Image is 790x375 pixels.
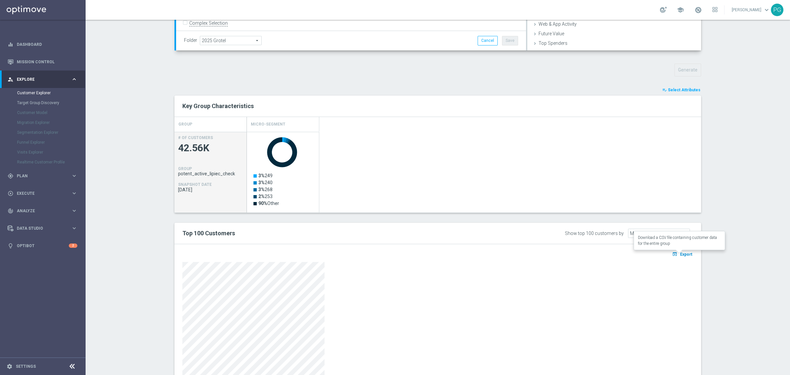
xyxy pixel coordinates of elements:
div: Mission Control [8,53,77,71]
i: open_in_browser [672,251,679,257]
i: done [691,50,696,55]
span: Explore [17,77,71,81]
div: Realtime Customer Profile [17,157,85,167]
text: Other [258,201,279,206]
button: open_in_browser Export [671,250,693,258]
button: Data Studio keyboard_arrow_right [7,226,78,231]
h4: # OF CUSTOMERS [178,135,213,140]
text: 253 [258,194,273,199]
button: track_changes Analyze keyboard_arrow_right [7,208,78,214]
div: Plan [8,173,71,179]
span: Value Segments [539,50,572,55]
div: Migration Explorer [17,118,85,128]
span: Future Value [539,31,564,36]
div: Explore [8,76,71,82]
div: 2 [69,244,77,248]
h4: GROUP [178,119,192,130]
span: Analyze [17,209,71,213]
button: equalizer Dashboard [7,42,78,47]
i: done [691,31,696,36]
i: keyboard_arrow_right [71,190,77,196]
text: 268 [258,187,273,192]
span: Plan [17,174,71,178]
div: Dashboard [8,36,77,53]
div: Press SPACE to select this row. [174,132,247,213]
span: Web & App Activity [539,21,577,27]
label: Folder [184,38,197,43]
button: play_circle_outline Execute keyboard_arrow_right [7,191,78,196]
tspan: 3% [258,187,265,192]
div: Press SPACE to select this row. [247,132,319,213]
i: keyboard_arrow_right [71,208,77,214]
i: keyboard_arrow_right [71,225,77,231]
text: 249 [258,173,273,178]
span: Select Attributes [668,88,700,92]
i: gps_fixed [8,173,13,179]
a: Customer Explorer [17,90,68,96]
div: Execute [8,190,71,196]
span: Export [680,252,692,257]
h4: Micro-segment [251,119,285,130]
div: Segmentation Explorer [17,128,85,137]
button: playlist_add_check Select Attributes [662,86,701,94]
i: playlist_add_check [662,88,667,92]
div: Optibot [8,237,77,254]
div: Customer Explorer [17,88,85,98]
span: Data Studio [17,226,71,230]
span: potent_active_lipiec_check [178,171,243,176]
h4: GROUP [178,166,192,171]
i: keyboard_arrow_right [71,76,77,82]
text: 240 [258,180,273,185]
div: PG [771,4,783,16]
a: [PERSON_NAME]keyboard_arrow_down [731,5,771,15]
button: gps_fixed Plan keyboard_arrow_right [7,173,78,179]
tspan: 2% [258,194,265,199]
i: settings [7,363,13,369]
i: keyboard_arrow_right [71,173,77,179]
button: Save [502,36,518,45]
div: Visits Explorer [17,147,85,157]
i: lightbulb [8,243,13,249]
a: Settings [16,364,36,368]
i: track_changes [8,208,13,214]
i: done [691,41,696,46]
div: Target Group Discovery [17,98,85,108]
i: person_search [8,76,13,82]
span: school [677,6,684,14]
h2: Key Group Characteristics [182,102,693,110]
button: Mission Control [7,59,78,65]
a: Optibot [17,237,69,254]
label: Complex Selection [189,20,228,26]
span: 42.56K [178,142,243,155]
button: Generate [674,64,701,76]
tspan: 3% [258,173,265,178]
div: lightbulb Optibot 2 [7,243,78,248]
i: equalizer [8,42,13,47]
div: Analyze [8,208,71,214]
span: Top Spenders [539,41,567,46]
div: Data Studio [8,225,71,231]
h4: SNAPSHOT DATE [178,182,212,187]
span: 2025-08-10 [178,187,243,192]
tspan: 3% [258,180,265,185]
button: person_search Explore keyboard_arrow_right [7,77,78,82]
i: done [691,21,696,27]
div: Show top 100 customers by [565,231,624,236]
a: Mission Control [17,53,77,71]
h2: Top 100 Customers [182,229,476,237]
div: Funnel Explorer [17,137,85,147]
span: Execute [17,191,71,195]
button: Cancel [478,36,498,45]
a: Target Group Discovery [17,100,68,105]
span: keyboard_arrow_down [763,6,770,14]
tspan: 90% [258,201,267,206]
div: Customer Model [17,108,85,118]
i: play_circle_outline [8,190,13,196]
